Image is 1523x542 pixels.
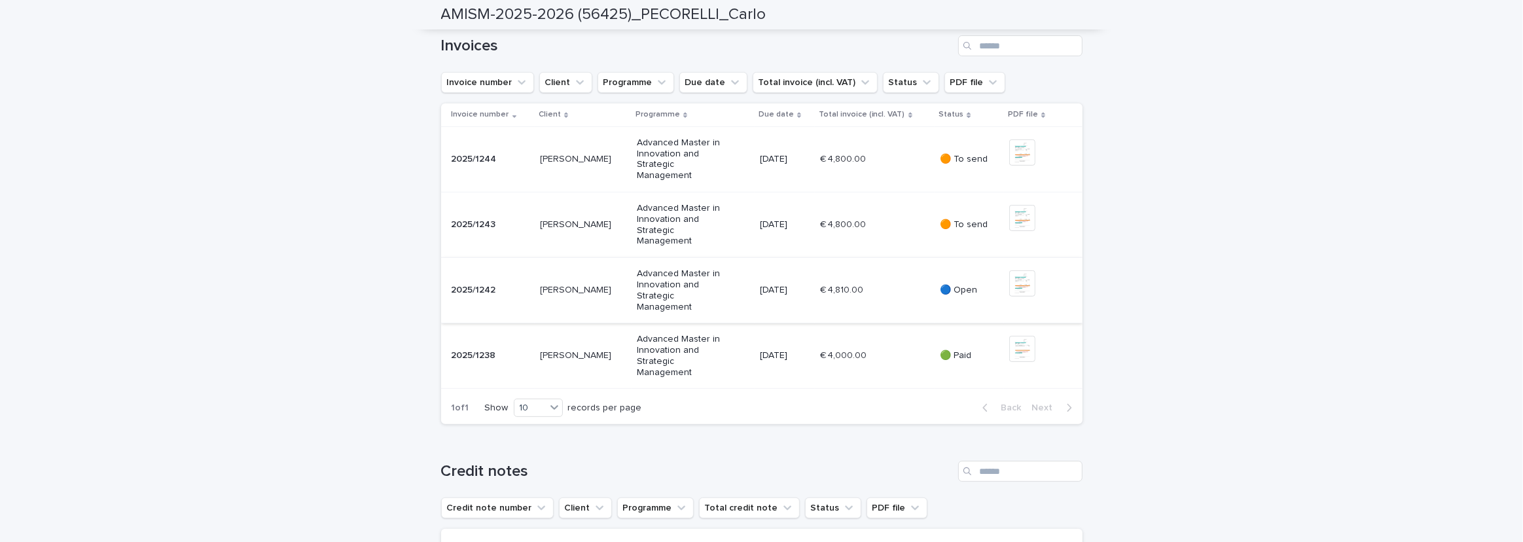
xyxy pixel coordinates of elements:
p: Advanced Master in Innovation and Strategic Management [637,268,730,312]
p: [PERSON_NAME] [540,348,614,361]
button: Client [539,72,592,93]
p: PDF file [1008,107,1038,122]
span: Back [994,403,1022,412]
button: Back [972,402,1027,414]
p: 🔵 Open [940,285,998,296]
p: Advanced Master in Innovation and Strategic Management [637,334,730,378]
p: [DATE] [760,285,809,296]
p: 2025/1244 [452,151,499,165]
button: Due date [679,72,747,93]
h1: Invoices [441,37,953,56]
p: 2025/1238 [452,348,499,361]
button: Programme [598,72,674,93]
div: 10 [514,401,546,415]
p: [DATE] [760,154,809,165]
p: 2025/1242 [452,282,499,296]
p: Programme [636,107,680,122]
button: Status [883,72,939,93]
span: Next [1032,403,1061,412]
p: Client [539,107,561,122]
tr: 2025/12432025/1243 [PERSON_NAME][PERSON_NAME] Advanced Master in Innovation and Strategic Managem... [441,192,1083,257]
button: Credit note number [441,497,554,518]
button: Client [559,497,612,518]
button: PDF file [944,72,1005,93]
p: [PERSON_NAME] [540,282,614,296]
p: 🟠 To send [940,219,998,230]
button: Status [805,497,861,518]
p: [DATE] [760,219,809,230]
p: € 4,800.00 [820,151,869,165]
h2: AMISM-2025-2026 (56425)_PECORELLI_Carlo [441,5,766,24]
p: Total invoice (incl. VAT) [819,107,905,122]
p: records per page [568,403,642,414]
button: Programme [617,497,694,518]
p: Status [939,107,963,122]
p: Show [485,403,509,414]
button: Next [1027,402,1083,414]
p: € 4,000.00 [820,348,869,361]
p: Advanced Master in Innovation and Strategic Management [637,137,730,181]
p: [PERSON_NAME] [540,217,614,230]
input: Search [958,461,1083,482]
tr: 2025/12382025/1238 [PERSON_NAME][PERSON_NAME] Advanced Master in Innovation and Strategic Managem... [441,323,1083,389]
p: Due date [759,107,794,122]
p: Invoice number [452,107,509,122]
p: [DATE] [760,350,809,361]
input: Search [958,35,1083,56]
button: Total credit note [699,497,800,518]
h1: Credit notes [441,462,953,481]
tr: 2025/12422025/1242 [PERSON_NAME][PERSON_NAME] Advanced Master in Innovation and Strategic Managem... [441,258,1083,323]
p: Advanced Master in Innovation and Strategic Management [637,203,730,247]
p: [PERSON_NAME] [540,151,614,165]
button: Invoice number [441,72,534,93]
button: Total invoice (incl. VAT) [753,72,878,93]
p: 1 of 1 [441,392,480,424]
p: € 4,800.00 [820,217,869,230]
tr: 2025/12442025/1244 [PERSON_NAME][PERSON_NAME] Advanced Master in Innovation and Strategic Managem... [441,126,1083,192]
p: 2025/1243 [452,217,499,230]
p: € 4,810.00 [820,282,866,296]
button: PDF file [867,497,927,518]
p: 🟠 To send [940,154,998,165]
p: 🟢 Paid [940,350,998,361]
